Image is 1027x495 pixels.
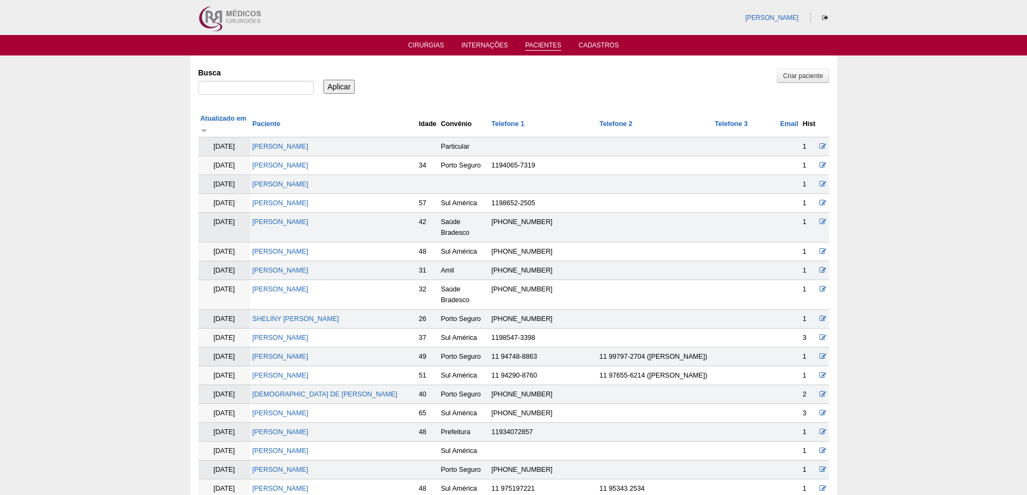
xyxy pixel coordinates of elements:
[777,69,829,83] a: Criar paciente
[801,329,818,347] td: 3
[417,310,439,329] td: 26
[198,329,251,347] td: [DATE]
[252,391,397,398] a: [DEMOGRAPHIC_DATA] DE [PERSON_NAME]
[801,280,818,310] td: 1
[252,285,308,293] a: [PERSON_NAME]
[801,404,818,423] td: 3
[252,199,308,207] a: [PERSON_NAME]
[198,156,251,175] td: [DATE]
[801,242,818,261] td: 1
[252,315,339,323] a: SHELINY [PERSON_NAME]
[417,347,439,366] td: 49
[801,442,818,461] td: 1
[439,366,490,385] td: Sul América
[489,404,597,423] td: [PHONE_NUMBER]
[439,111,490,137] th: Convênio
[439,423,490,442] td: Prefeitura
[491,120,524,128] a: Telefone 1
[715,120,748,128] a: Telefone 3
[252,409,308,417] a: [PERSON_NAME]
[489,261,597,280] td: [PHONE_NUMBER]
[597,366,713,385] td: 11 97655-6214 ([PERSON_NAME])
[252,180,308,188] a: [PERSON_NAME]
[801,347,818,366] td: 1
[198,175,251,194] td: [DATE]
[439,347,490,366] td: Porto Seguro
[252,267,308,274] a: [PERSON_NAME]
[801,175,818,194] td: 1
[198,242,251,261] td: [DATE]
[801,423,818,442] td: 1
[489,347,597,366] td: 11 94748-8863
[252,353,308,360] a: [PERSON_NAME]
[198,137,251,156] td: [DATE]
[323,80,355,94] input: Aplicar
[801,156,818,175] td: 1
[439,310,490,329] td: Porto Seguro
[439,261,490,280] td: Amil
[417,261,439,280] td: 31
[489,156,597,175] td: 1194065-7319
[489,310,597,329] td: [PHONE_NUMBER]
[198,213,251,242] td: [DATE]
[489,329,597,347] td: 1198547-3398
[198,404,251,423] td: [DATE]
[417,242,439,261] td: 48
[439,404,490,423] td: Sul América
[599,120,632,128] a: Telefone 2
[417,366,439,385] td: 51
[417,404,439,423] td: 65
[780,120,798,128] a: Email
[198,81,314,95] input: Digite os termos que você deseja procurar.
[252,218,308,226] a: [PERSON_NAME]
[801,111,818,137] th: Hist
[439,280,490,310] td: Saúde Bradesco
[489,280,597,310] td: [PHONE_NUMBER]
[489,213,597,242] td: [PHONE_NUMBER]
[201,115,246,133] a: Atualizado em
[439,213,490,242] td: Saúde Bradesco
[822,15,828,21] i: Sair
[801,137,818,156] td: 1
[801,310,818,329] td: 1
[252,162,308,169] a: [PERSON_NAME]
[198,194,251,213] td: [DATE]
[578,41,619,52] a: Cadastros
[417,280,439,310] td: 32
[417,213,439,242] td: 42
[252,120,280,128] a: Paciente
[597,347,713,366] td: 11 99797-2704 ([PERSON_NAME])
[525,41,561,51] a: Pacientes
[489,242,597,261] td: [PHONE_NUMBER]
[439,242,490,261] td: Sul América
[198,67,314,78] label: Busca
[439,329,490,347] td: Sul América
[252,466,308,473] a: [PERSON_NAME]
[489,423,597,442] td: 11934072857
[439,156,490,175] td: Porto Seguro
[252,428,308,436] a: [PERSON_NAME]
[198,423,251,442] td: [DATE]
[201,127,208,134] img: ordem crescente
[461,41,508,52] a: Internações
[198,280,251,310] td: [DATE]
[417,111,439,137] th: Idade
[801,261,818,280] td: 1
[252,372,308,379] a: [PERSON_NAME]
[489,366,597,385] td: 11 94290-8760
[745,14,798,22] a: [PERSON_NAME]
[198,385,251,404] td: [DATE]
[417,194,439,213] td: 57
[489,461,597,479] td: [PHONE_NUMBER]
[489,194,597,213] td: 1198652-2505
[252,248,308,255] a: [PERSON_NAME]
[417,329,439,347] td: 37
[801,213,818,242] td: 1
[198,261,251,280] td: [DATE]
[439,194,490,213] td: Sul América
[417,156,439,175] td: 34
[198,310,251,329] td: [DATE]
[198,442,251,461] td: [DATE]
[408,41,444,52] a: Cirurgias
[198,366,251,385] td: [DATE]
